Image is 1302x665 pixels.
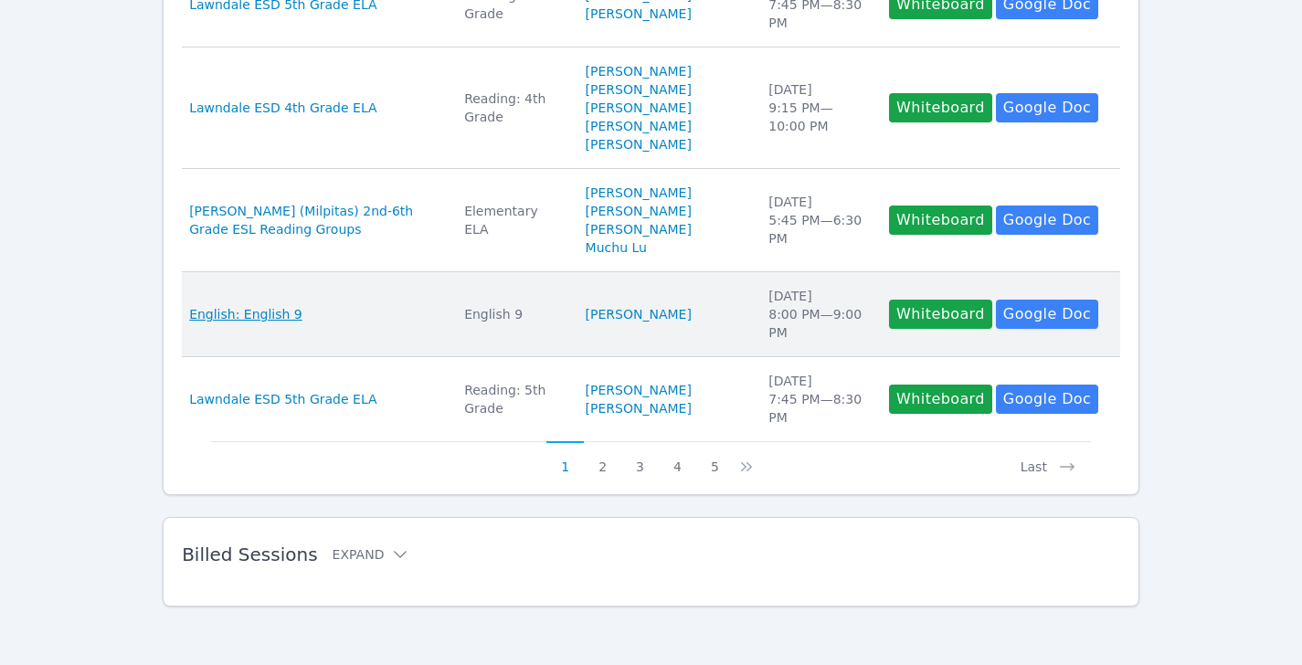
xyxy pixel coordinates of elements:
[889,93,992,122] button: Whiteboard
[996,206,1098,235] a: Google Doc
[586,184,692,202] a: [PERSON_NAME]
[584,441,621,476] button: 2
[586,381,692,399] a: [PERSON_NAME]
[768,287,867,342] div: [DATE] 8:00 PM — 9:00 PM
[586,5,692,23] a: [PERSON_NAME]
[996,93,1098,122] a: Google Doc
[333,545,410,564] button: Expand
[182,47,1120,169] tr: Lawndale ESD 4th Grade ELAReading: 4th Grade[PERSON_NAME][PERSON_NAME] [PERSON_NAME][PERSON_NAME]...
[586,135,692,153] a: [PERSON_NAME]
[889,300,992,329] button: Whiteboard
[189,305,302,323] a: English: English 9
[996,385,1098,414] a: Google Doc
[546,441,584,476] button: 1
[768,193,867,248] div: [DATE] 5:45 PM — 6:30 PM
[586,80,747,117] a: [PERSON_NAME] [PERSON_NAME]
[621,441,659,476] button: 3
[889,206,992,235] button: Whiteboard
[586,220,692,238] a: [PERSON_NAME]
[586,202,692,220] a: [PERSON_NAME]
[189,99,376,117] a: Lawndale ESD 4th Grade ELA
[586,305,692,323] a: [PERSON_NAME]
[189,390,376,408] a: Lawndale ESD 5th Grade ELA
[586,399,692,417] a: [PERSON_NAME]
[182,544,317,565] span: Billed Sessions
[182,357,1120,441] tr: Lawndale ESD 5th Grade ELAReading: 5th Grade[PERSON_NAME][PERSON_NAME][DATE]7:45 PM—8:30 PMWhiteb...
[586,238,647,257] a: Muchu Lu
[696,441,734,476] button: 5
[996,300,1098,329] a: Google Doc
[889,385,992,414] button: Whiteboard
[768,80,867,135] div: [DATE] 9:15 PM — 10:00 PM
[182,272,1120,357] tr: English: English 9English 9[PERSON_NAME][DATE]8:00 PM—9:00 PMWhiteboardGoogle Doc
[182,169,1120,272] tr: [PERSON_NAME] (Milpitas) 2nd-6th Grade ESL Reading GroupsElementary ELA[PERSON_NAME][PERSON_NAME]...
[768,372,867,427] div: [DATE] 7:45 PM — 8:30 PM
[586,62,692,80] a: [PERSON_NAME]
[659,441,696,476] button: 4
[464,381,563,417] div: Reading: 5th Grade
[464,202,563,238] div: Elementary ELA
[464,90,563,126] div: Reading: 4th Grade
[1006,441,1091,476] button: Last
[586,117,692,135] a: [PERSON_NAME]
[189,202,442,238] a: [PERSON_NAME] (Milpitas) 2nd-6th Grade ESL Reading Groups
[464,305,563,323] div: English 9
